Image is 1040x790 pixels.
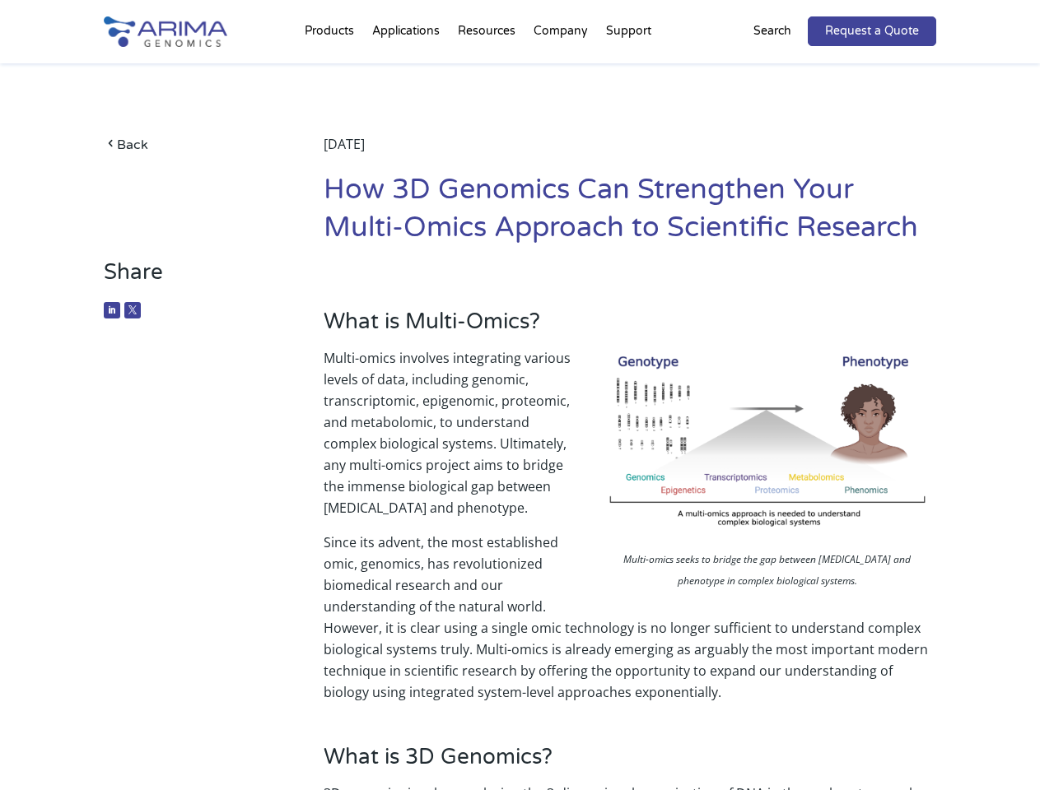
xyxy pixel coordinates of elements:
img: Arima-Genomics-logo [104,16,227,47]
p: Search [753,21,791,42]
h1: How 3D Genomics Can Strengthen Your Multi-Omics Approach to Scientific Research [324,171,936,259]
h3: What is Multi-Omics? [324,309,936,347]
p: Multi-omics seeks to bridge the gap between [MEDICAL_DATA] and phenotype in complex biological sy... [599,549,936,596]
h3: Share [104,259,277,298]
p: Since its advent, the most established omic, genomics, has revolutionized biomedical research and... [324,532,936,703]
h3: What is 3D Genomics? [324,744,936,783]
a: Request a Quote [808,16,936,46]
p: Multi-omics involves integrating various levels of data, including genomic, transcriptomic, epige... [324,347,936,532]
a: Back [104,133,277,156]
div: [DATE] [324,133,936,171]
